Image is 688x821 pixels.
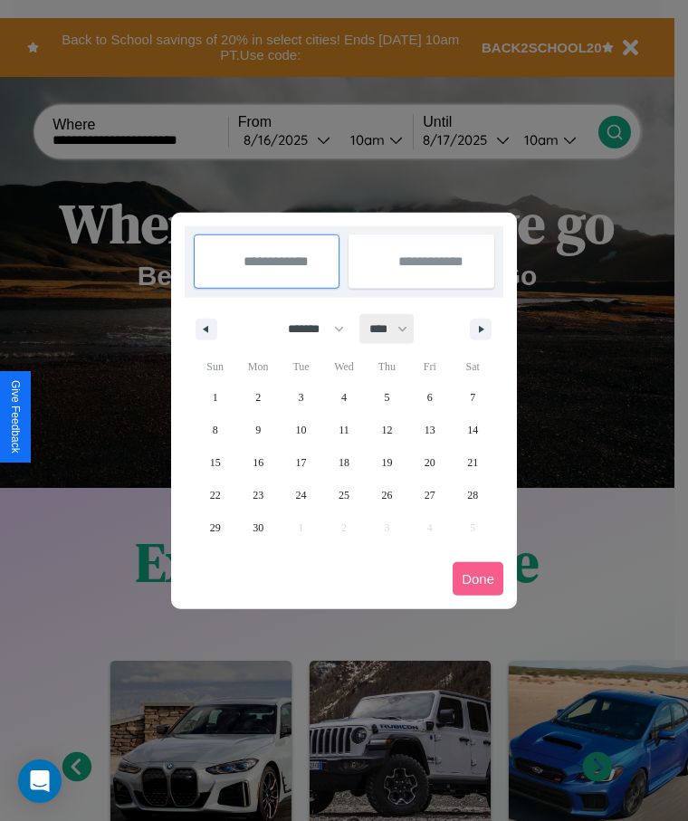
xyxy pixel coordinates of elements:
button: 5 [366,381,408,414]
span: 24 [296,479,307,511]
span: 4 [341,381,347,414]
span: 21 [467,446,478,479]
span: Sun [194,352,236,381]
span: 2 [255,381,261,414]
span: 13 [425,414,435,446]
button: 10 [280,414,322,446]
button: 20 [408,446,451,479]
span: 6 [427,381,433,414]
span: 18 [339,446,349,479]
span: 20 [425,446,435,479]
button: 24 [280,479,322,511]
span: Wed [322,352,365,381]
button: 29 [194,511,236,544]
button: 7 [452,381,494,414]
button: 6 [408,381,451,414]
button: 12 [366,414,408,446]
button: 28 [452,479,494,511]
button: Done [453,562,503,596]
button: 14 [452,414,494,446]
span: 8 [213,414,218,446]
button: 16 [236,446,279,479]
span: 12 [381,414,392,446]
button: 2 [236,381,279,414]
button: 23 [236,479,279,511]
button: 22 [194,479,236,511]
span: 17 [296,446,307,479]
button: 1 [194,381,236,414]
button: 30 [236,511,279,544]
button: 17 [280,446,322,479]
span: Fri [408,352,451,381]
div: Open Intercom Messenger [18,759,62,803]
button: 4 [322,381,365,414]
span: 25 [339,479,349,511]
div: Give Feedback [9,380,22,453]
span: 9 [255,414,261,446]
span: Tue [280,352,322,381]
span: 14 [467,414,478,446]
span: 15 [210,446,221,479]
span: 26 [381,479,392,511]
span: 23 [253,479,263,511]
span: 3 [299,381,304,414]
button: 9 [236,414,279,446]
button: 27 [408,479,451,511]
button: 15 [194,446,236,479]
span: 11 [339,414,349,446]
span: 10 [296,414,307,446]
span: 28 [467,479,478,511]
button: 26 [366,479,408,511]
span: Sat [452,352,494,381]
button: 25 [322,479,365,511]
button: 21 [452,446,494,479]
button: 8 [194,414,236,446]
span: Thu [366,352,408,381]
span: 1 [213,381,218,414]
button: 19 [366,446,408,479]
button: 18 [322,446,365,479]
span: 30 [253,511,263,544]
span: Mon [236,352,279,381]
button: 3 [280,381,322,414]
span: 29 [210,511,221,544]
span: 22 [210,479,221,511]
span: 16 [253,446,263,479]
span: 5 [384,381,389,414]
span: 19 [381,446,392,479]
button: 13 [408,414,451,446]
button: 11 [322,414,365,446]
span: 27 [425,479,435,511]
span: 7 [470,381,475,414]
